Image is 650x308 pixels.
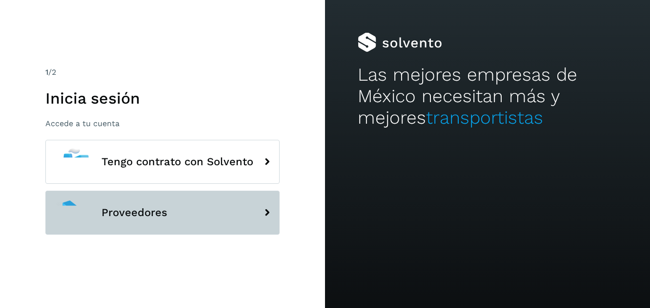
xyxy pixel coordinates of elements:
[45,119,280,128] p: Accede a tu cuenta
[45,89,280,108] h1: Inicia sesión
[426,107,543,128] span: transportistas
[102,207,167,219] span: Proveedores
[102,156,253,168] span: Tengo contrato con Solvento
[45,191,280,235] button: Proveedores
[45,67,48,77] span: 1
[45,66,280,78] div: /2
[45,140,280,184] button: Tengo contrato con Solvento
[358,64,618,129] h2: Las mejores empresas de México necesitan más y mejores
